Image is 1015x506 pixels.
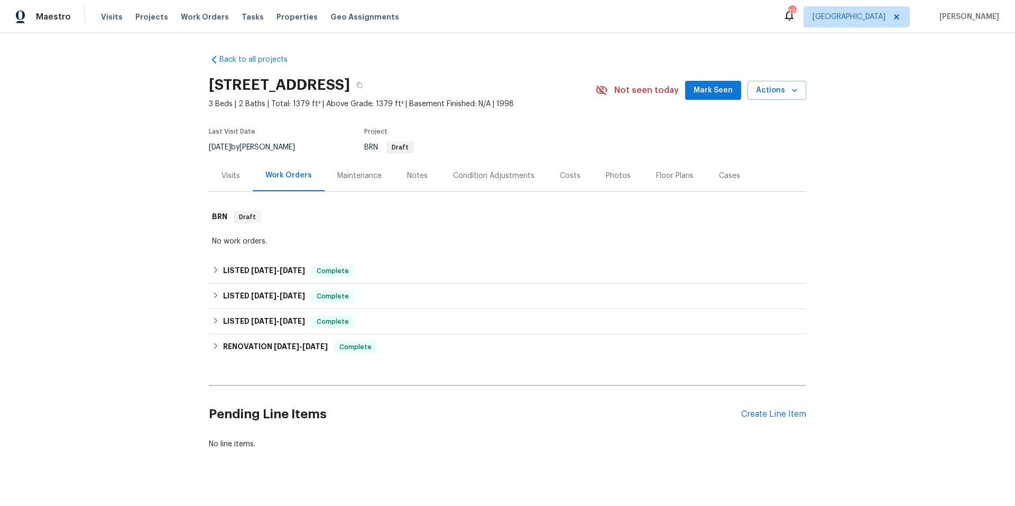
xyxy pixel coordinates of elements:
div: LISTED [DATE]-[DATE]Complete [209,309,806,334]
button: Copy Address [350,76,369,95]
h6: BRN [212,211,227,223]
div: RENOVATION [DATE]-[DATE]Complete [209,334,806,360]
span: - [251,267,305,274]
span: Complete [312,316,353,327]
span: Visits [101,12,123,22]
span: Work Orders [181,12,229,22]
span: [DATE] [251,317,276,325]
span: Mark Seen [694,84,733,97]
div: Cases [719,171,740,181]
span: - [274,343,328,350]
div: by [PERSON_NAME] [209,141,308,154]
div: BRN Draft [209,200,806,234]
span: Properties [276,12,318,22]
span: [DATE] [251,292,276,299]
span: Complete [335,342,376,352]
span: Draft [387,144,413,151]
span: 3 Beds | 2 Baths | Total: 1379 ft² | Above Grade: 1379 ft² | Basement Finished: N/A | 1998 [209,99,595,109]
div: Condition Adjustments [453,171,534,181]
span: Last Visit Date [209,128,255,135]
div: Create Line Item [741,409,806,419]
span: [DATE] [280,317,305,325]
div: Maintenance [337,171,382,181]
div: Visits [222,171,240,181]
div: Costs [560,171,580,181]
span: Tasks [242,13,264,21]
span: [DATE] [251,267,276,274]
div: LISTED [DATE]-[DATE]Complete [209,284,806,309]
h2: Pending Line Items [209,390,741,439]
span: Not seen today [614,85,679,96]
h6: RENOVATION [223,341,328,353]
span: [DATE] [274,343,299,350]
button: Mark Seen [685,81,741,100]
span: Complete [312,291,353,302]
span: [GEOGRAPHIC_DATA] [813,12,885,22]
div: No work orders. [212,236,803,247]
span: Draft [235,212,260,222]
span: Complete [312,266,353,276]
span: [DATE] [280,292,305,299]
span: [DATE] [209,144,231,151]
h6: LISTED [223,290,305,303]
span: [PERSON_NAME] [935,12,999,22]
span: Project [364,128,387,135]
div: LISTED [DATE]-[DATE]Complete [209,258,806,284]
div: Photos [606,171,631,181]
span: Geo Assignments [330,12,399,22]
div: Notes [407,171,428,181]
h6: LISTED [223,315,305,328]
div: Floor Plans [656,171,694,181]
span: Projects [135,12,168,22]
span: Maestro [36,12,71,22]
a: Back to all projects [209,54,310,65]
div: No line items. [209,439,806,449]
span: [DATE] [302,343,328,350]
div: 22 [788,6,796,17]
span: Actions [756,84,798,97]
span: [DATE] [280,267,305,274]
span: - [251,317,305,325]
span: BRN [364,144,414,151]
h6: LISTED [223,265,305,277]
div: Work Orders [265,170,312,181]
button: Actions [748,81,806,100]
span: - [251,292,305,299]
h2: [STREET_ADDRESS] [209,80,350,90]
